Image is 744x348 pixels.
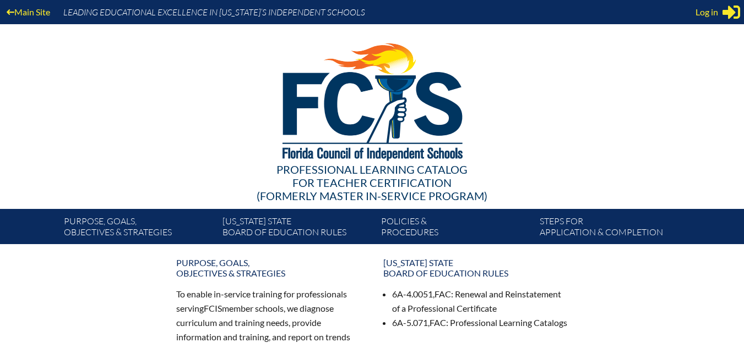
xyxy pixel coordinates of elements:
[218,213,377,244] a: [US_STATE] StateBoard of Education rules
[435,289,451,299] span: FAC
[59,213,218,244] a: Purpose, goals,objectives & strategies
[55,163,689,202] div: Professional Learning Catalog (formerly Master In-service Program)
[430,317,446,328] span: FAC
[535,213,694,244] a: Steps forapplication & completion
[292,176,452,189] span: for Teacher Certification
[723,3,740,21] svg: Sign in or register
[392,316,568,330] li: 6A-5.071, : Professional Learning Catalogs
[2,4,55,19] a: Main Site
[392,287,568,316] li: 6A-4.0051, : Renewal and Reinstatement of a Professional Certificate
[204,303,222,313] span: FCIS
[696,5,718,19] span: Log in
[377,213,535,244] a: Policies &Procedures
[170,253,368,283] a: Purpose, goals,objectives & strategies
[258,24,486,174] img: FCISlogo221.eps
[377,253,575,283] a: [US_STATE] StateBoard of Education rules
